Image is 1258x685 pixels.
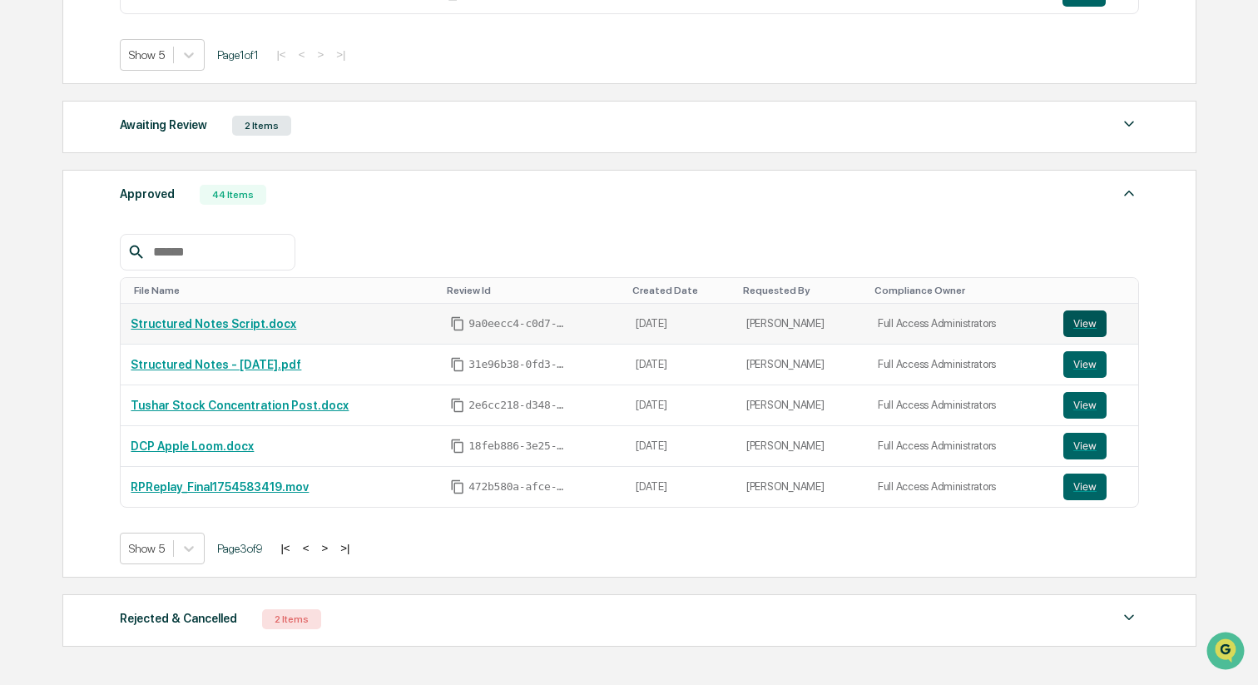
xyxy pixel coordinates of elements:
button: Start new chat [283,132,303,152]
td: [PERSON_NAME] [736,345,868,385]
button: >| [331,47,350,62]
td: [DATE] [626,426,736,467]
a: Powered byPylon [117,281,201,295]
span: 9a0eecc4-c0d7-4d6f-90ce-a70743cf6bb2 [468,317,568,330]
span: 2e6cc218-d348-45b4-858c-8dc983b86538 [468,399,568,412]
a: View [1063,433,1128,459]
div: We're available if you need us! [57,144,210,157]
a: 🖐️Preclearance [10,203,114,233]
a: Tushar Stock Concentration Post.docx [131,399,349,412]
div: Approved [120,183,175,205]
a: DCP Apple Loom.docx [131,439,254,453]
div: 🔎 [17,243,30,256]
td: Full Access Administrators [868,345,1053,385]
button: View [1063,474,1107,500]
div: 44 Items [200,185,266,205]
a: 🗄️Attestations [114,203,213,233]
div: 2 Items [232,116,291,136]
span: Copy Id [450,398,465,413]
div: Toggle SortBy [874,285,1047,296]
div: Toggle SortBy [632,285,730,296]
p: How can we help? [17,35,303,62]
img: caret [1119,608,1139,628]
span: Data Lookup [33,241,105,258]
span: Preclearance [33,210,107,226]
button: < [294,47,310,62]
button: > [312,47,329,62]
td: Full Access Administrators [868,467,1053,507]
div: 🖐️ [17,211,30,225]
span: Copy Id [450,316,465,331]
td: [DATE] [626,385,736,426]
button: < [298,541,314,555]
td: Full Access Administrators [868,426,1053,467]
img: caret [1119,114,1139,134]
td: [DATE] [626,467,736,507]
button: > [316,541,333,555]
a: View [1063,392,1128,419]
div: Toggle SortBy [1067,285,1132,296]
span: 18feb886-3e25-440a-85bf-122d549eb51e [468,439,568,453]
div: 2 Items [262,609,321,629]
a: Structured Notes Script.docx [131,317,296,330]
button: View [1063,433,1107,459]
td: [PERSON_NAME] [736,304,868,345]
td: [PERSON_NAME] [736,467,868,507]
button: View [1063,392,1107,419]
a: View [1063,351,1128,378]
td: [DATE] [626,345,736,385]
button: |< [275,541,295,555]
td: [DATE] [626,304,736,345]
div: Toggle SortBy [743,285,861,296]
button: |< [271,47,290,62]
td: [PERSON_NAME] [736,426,868,467]
img: 1746055101610-c473b297-6a78-478c-a979-82029cc54cd1 [17,127,47,157]
div: Awaiting Review [120,114,207,136]
img: caret [1119,183,1139,203]
span: Pylon [166,282,201,295]
td: Full Access Administrators [868,304,1053,345]
td: [PERSON_NAME] [736,385,868,426]
span: Page 1 of 1 [217,48,259,62]
a: View [1063,310,1128,337]
a: RPReplay_Final1754583419.mov [131,480,309,494]
a: 🔎Data Lookup [10,235,111,265]
td: Full Access Administrators [868,385,1053,426]
div: Toggle SortBy [134,285,433,296]
div: Rejected & Cancelled [120,608,237,629]
iframe: Open customer support [1205,630,1250,675]
span: Copy Id [450,439,465,454]
a: Structured Notes - [DATE].pdf [131,358,301,371]
div: 🗄️ [121,211,134,225]
span: 31e96b38-0fd3-421b-8594-147f93f7073c [468,358,568,371]
span: 472b580a-afce-4acf-bd59-e826c34ad56a [468,480,568,494]
div: Toggle SortBy [447,285,619,296]
a: View [1063,474,1128,500]
button: >| [335,541,354,555]
span: Page 3 of 9 [217,542,263,555]
button: View [1063,351,1107,378]
span: Attestations [137,210,206,226]
span: Copy Id [450,479,465,494]
span: Copy Id [450,357,465,372]
div: Start new chat [57,127,273,144]
button: View [1063,310,1107,337]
